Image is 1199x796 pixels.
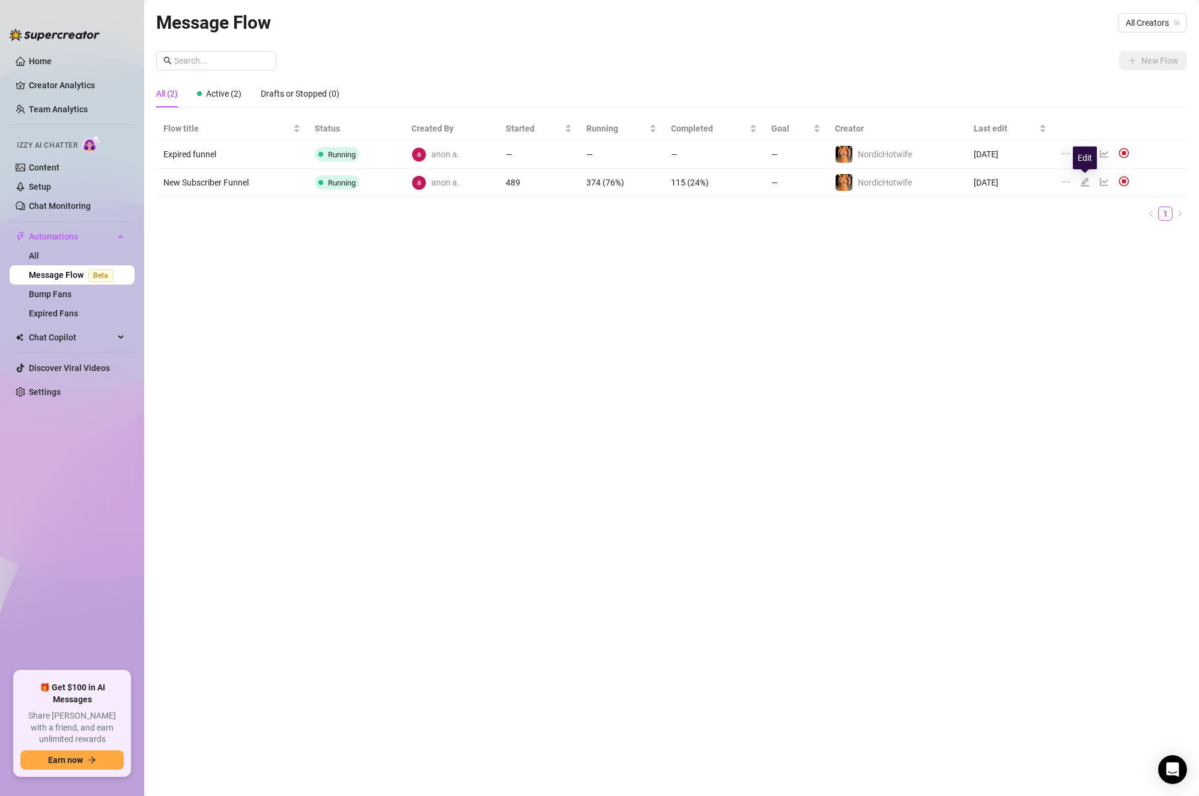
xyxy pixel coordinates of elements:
button: right [1173,207,1187,221]
th: Flow title [156,117,308,140]
span: NordicHotwife [858,149,912,159]
button: New Flow [1119,51,1187,70]
span: Chat Copilot [29,328,114,347]
span: Running [328,150,356,159]
th: Status [308,117,404,140]
a: Content [29,163,59,172]
a: Message FlowBeta [29,270,118,280]
span: 🎁 Get $100 in AI Messages [20,682,124,705]
span: All Creators [1126,14,1180,32]
span: Completed [671,122,747,135]
span: Active (2) [206,89,241,98]
article: Message Flow [156,8,271,37]
button: Earn nowarrow-right [20,750,124,770]
a: Settings [29,387,61,397]
div: Edit [1073,146,1097,169]
span: NordicHotwife [858,178,912,187]
td: — [499,140,579,169]
li: Next Page [1173,207,1187,221]
th: Completed [664,117,764,140]
img: svg%3e [1119,148,1129,158]
img: NordicHotwife [836,174,852,191]
a: All [29,251,39,261]
td: — [764,169,828,197]
span: team [1173,19,1180,26]
td: 489 [499,169,579,197]
li: 1 [1158,207,1173,221]
th: Last edit [967,117,1054,140]
th: Running [579,117,664,140]
span: edit [1080,177,1090,187]
span: search [163,56,172,65]
input: Search... [174,54,269,67]
th: Started [499,117,579,140]
a: Setup [29,182,51,191]
td: New Subscriber Funnel [156,169,308,197]
a: Team Analytics [29,104,88,114]
img: Chat Copilot [16,333,23,342]
span: right [1176,210,1183,217]
button: left [1144,207,1158,221]
img: NordicHotwife [836,146,852,163]
li: Previous Page [1144,207,1158,221]
span: ellipsis [1061,149,1070,158]
div: Open Intercom Messenger [1158,755,1187,784]
th: Created By [404,117,499,140]
a: Home [29,56,52,66]
span: Goal [771,122,811,135]
a: Discover Viral Videos [29,363,110,373]
span: left [1147,210,1155,217]
span: Automations [29,227,114,246]
span: ellipsis [1061,177,1070,187]
a: Bump Fans [29,289,71,299]
td: — [579,140,664,169]
th: Creator [828,117,967,140]
td: [DATE] [967,169,1054,197]
span: Running [328,178,356,187]
span: Started [506,122,562,135]
span: Share [PERSON_NAME] with a friend, and earn unlimited rewards [20,710,124,746]
span: anon a. [431,148,460,161]
span: Flow title [163,122,291,135]
span: Earn now [48,755,83,765]
td: Expired funnel [156,140,308,169]
span: arrow-right [88,756,96,764]
img: svg%3e [1119,176,1129,187]
img: anon anonH [412,148,426,161]
span: anon a. [431,176,460,189]
td: — [664,140,764,169]
span: Running [586,122,647,135]
td: — [764,140,828,169]
img: logo-BBDzfeDw.svg [10,29,100,41]
span: Last edit [974,122,1037,135]
a: Expired Fans [29,309,78,318]
span: line-chart [1099,177,1109,187]
span: line-chart [1099,149,1109,158]
span: Beta [88,269,113,282]
div: All (2) [156,87,178,100]
a: Chat Monitoring [29,201,91,211]
span: Izzy AI Chatter [17,140,77,151]
span: thunderbolt [16,232,25,241]
td: 115 (24%) [664,169,764,197]
img: anon anonH [412,176,426,190]
th: Goal [764,117,828,140]
td: 374 (76%) [579,169,664,197]
img: AI Chatter [82,135,101,152]
a: Creator Analytics [29,76,125,95]
div: Drafts or Stopped (0) [261,87,339,100]
td: [DATE] [967,140,1054,169]
a: 1 [1159,207,1172,220]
